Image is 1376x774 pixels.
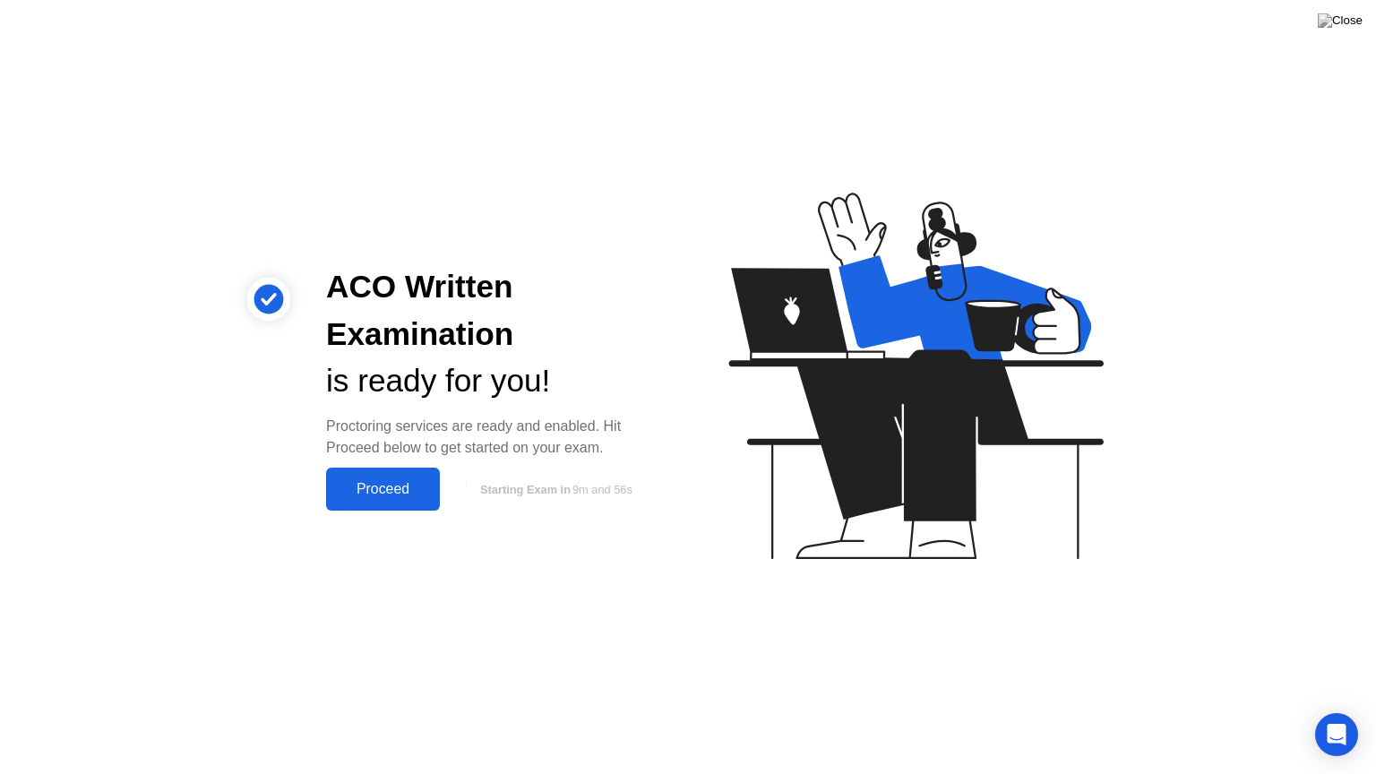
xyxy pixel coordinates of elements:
[326,468,440,511] button: Proceed
[326,357,659,405] div: is ready for you!
[1318,13,1363,28] img: Close
[331,481,434,497] div: Proceed
[326,263,659,358] div: ACO Written Examination
[1315,713,1358,756] div: Open Intercom Messenger
[326,416,659,459] div: Proctoring services are ready and enabled. Hit Proceed below to get started on your exam.
[572,483,632,496] span: 9m and 56s
[449,472,659,506] button: Starting Exam in9m and 56s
